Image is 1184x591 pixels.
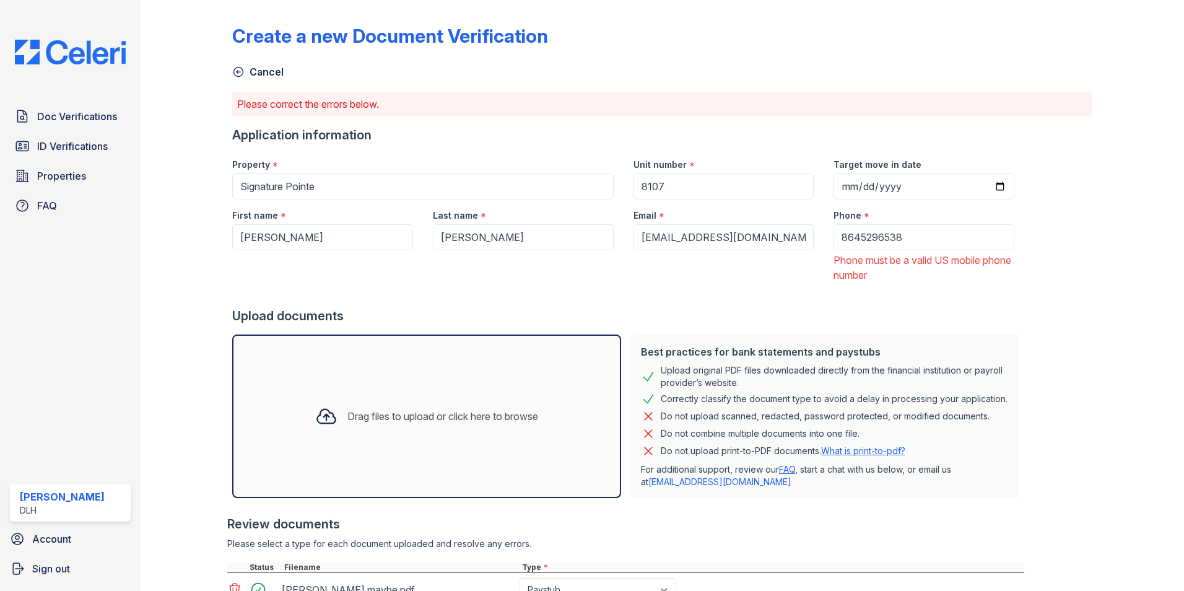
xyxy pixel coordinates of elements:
p: Please correct the errors below. [237,97,1087,112]
div: Upload original PDF files downloaded directly from the financial institution or payroll provider’... [661,364,1010,389]
a: FAQ [779,464,795,475]
div: Drag files to upload or click here to browse [347,409,538,424]
span: Sign out [32,561,70,576]
span: Properties [37,169,86,183]
div: Please select a type for each document uploaded and resolve any errors. [227,538,1024,550]
a: What is print-to-pdf? [821,445,905,456]
span: Doc Verifications [37,109,117,124]
div: Review documents [227,515,1024,533]
a: FAQ [10,193,131,218]
label: Property [232,159,270,171]
div: Application information [232,126,1024,144]
div: Create a new Document Verification [232,25,548,47]
a: Cancel [232,64,284,79]
div: Upload documents [232,307,1024,325]
a: Account [5,527,136,551]
label: Email [633,209,656,222]
label: Last name [433,209,478,222]
label: First name [232,209,278,222]
a: ID Verifications [10,134,131,159]
img: CE_Logo_Blue-a8612792a0a2168367f1c8372b55b34899dd931a85d93a1a3d3e32e68fde9ad4.png [5,40,136,64]
p: Do not upload print-to-PDF documents. [661,445,905,457]
label: Unit number [633,159,687,171]
a: [EMAIL_ADDRESS][DOMAIN_NAME] [648,476,791,487]
a: Doc Verifications [10,104,131,129]
label: Phone [834,209,861,222]
div: Best practices for bank statements and paystubs [641,344,1010,359]
div: Do not upload scanned, redacted, password protected, or modified documents. [661,409,990,424]
div: Status [247,563,282,572]
div: Phone must be a valid US mobile phone number [834,253,1014,282]
div: Filename [282,563,520,572]
span: ID Verifications [37,139,108,154]
div: Type [520,563,1024,572]
div: [PERSON_NAME] [20,489,105,504]
div: Do not combine multiple documents into one file. [661,426,860,441]
label: Target move in date [834,159,921,171]
a: Sign out [5,556,136,581]
span: FAQ [37,198,57,213]
p: For additional support, review our , start a chat with us below, or email us at [641,463,1010,488]
div: DLH [20,504,105,517]
a: Properties [10,164,131,188]
div: Correctly classify the document type to avoid a delay in processing your application. [661,392,1008,406]
span: Account [32,532,71,546]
